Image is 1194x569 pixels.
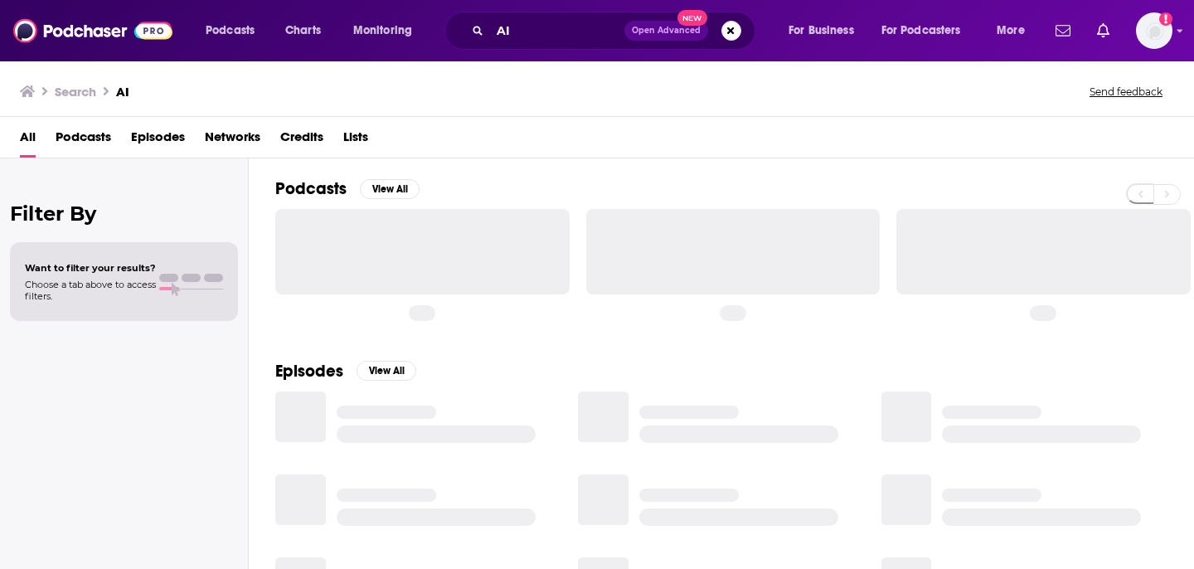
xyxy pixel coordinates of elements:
[360,179,420,199] button: View All
[1159,12,1172,26] svg: Add a profile image
[789,19,854,42] span: For Business
[871,17,985,44] button: open menu
[997,19,1025,42] span: More
[280,124,323,158] a: Credits
[206,19,255,42] span: Podcasts
[342,17,434,44] button: open menu
[881,19,961,42] span: For Podcasters
[55,84,96,100] h3: Search
[985,17,1046,44] button: open menu
[10,202,238,226] h2: Filter By
[1085,85,1167,99] button: Send feedback
[13,15,172,46] img: Podchaser - Follow, Share and Rate Podcasts
[25,279,156,302] span: Choose a tab above to access filters.
[777,17,875,44] button: open menu
[490,17,624,44] input: Search podcasts, credits, & more...
[205,124,260,158] a: Networks
[275,361,416,382] a: EpisodesView All
[343,124,368,158] a: Lists
[1136,12,1172,49] img: User Profile
[1049,17,1077,45] a: Show notifications dropdown
[275,178,347,199] h2: Podcasts
[274,17,331,44] a: Charts
[677,10,707,26] span: New
[194,17,276,44] button: open menu
[1090,17,1116,45] a: Show notifications dropdown
[1136,12,1172,49] span: Logged in as high10media
[56,124,111,158] a: Podcasts
[20,124,36,158] a: All
[1136,12,1172,49] button: Show profile menu
[353,19,412,42] span: Monitoring
[25,262,156,274] span: Want to filter your results?
[275,361,343,382] h2: Episodes
[460,12,771,50] div: Search podcasts, credits, & more...
[632,27,701,35] span: Open Advanced
[285,19,321,42] span: Charts
[624,21,708,41] button: Open AdvancedNew
[131,124,185,158] a: Episodes
[275,178,420,199] a: PodcastsView All
[116,84,129,100] h3: AI
[357,361,416,381] button: View All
